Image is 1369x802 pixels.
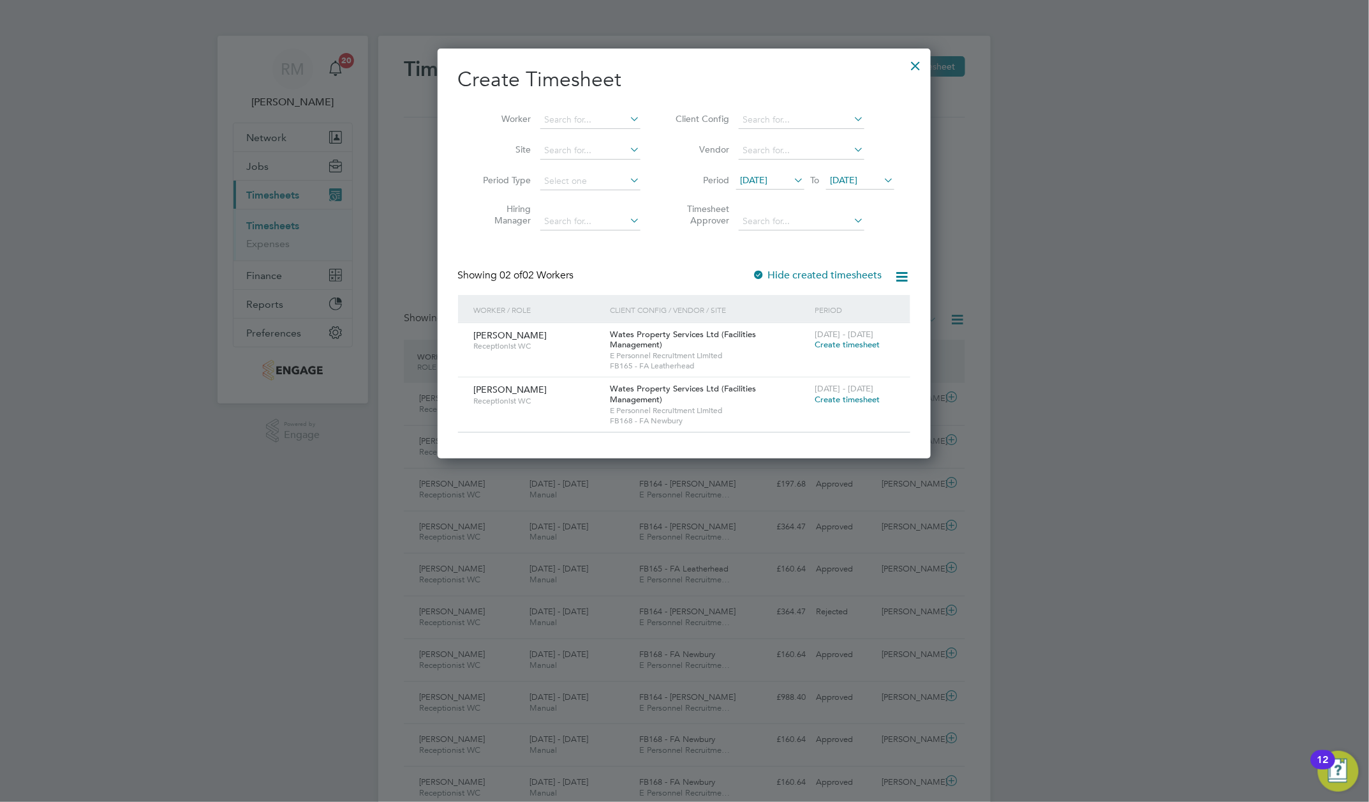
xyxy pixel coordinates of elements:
[610,351,809,361] span: E Personnel Recruitment Limited
[739,142,864,160] input: Search for...
[540,142,640,160] input: Search for...
[815,394,880,405] span: Create timesheet
[610,405,809,416] span: E Personnel Recruitment Limited
[500,269,523,282] span: 02 of
[815,383,874,394] span: [DATE] - [DATE]
[474,396,601,406] span: Receptionist WC
[474,144,531,155] label: Site
[672,174,730,186] label: Period
[1318,751,1359,792] button: Open Resource Center, 12 new notifications
[540,111,640,129] input: Search for...
[672,144,730,155] label: Vendor
[807,172,824,188] span: To
[474,329,547,341] span: [PERSON_NAME]
[1317,760,1329,776] div: 12
[672,203,730,226] label: Timesheet Approver
[474,203,531,226] label: Hiring Manager
[474,174,531,186] label: Period Type
[610,329,757,351] span: Wates Property Services Ltd (Facilities Management)
[739,213,864,231] input: Search for...
[753,269,882,282] label: Hide created timesheets
[815,339,880,350] span: Create timesheet
[540,172,640,190] input: Select one
[741,174,768,186] span: [DATE]
[610,361,809,371] span: FB165 - FA Leatherhead
[607,295,812,324] div: Client Config / Vendor / Site
[500,269,574,282] span: 02 Workers
[610,383,757,405] span: Wates Property Services Ltd (Facilities Management)
[471,295,607,324] div: Worker / Role
[815,329,874,340] span: [DATE] - [DATE]
[831,174,858,186] span: [DATE]
[474,384,547,395] span: [PERSON_NAME]
[812,295,898,324] div: Period
[672,113,730,125] label: Client Config
[474,113,531,125] label: Worker
[458,269,577,282] div: Showing
[458,66,910,93] h2: Create Timesheet
[610,416,809,426] span: FB168 - FA Newbury
[540,213,640,231] input: Search for...
[739,111,864,129] input: Search for...
[474,341,601,351] span: Receptionist WC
